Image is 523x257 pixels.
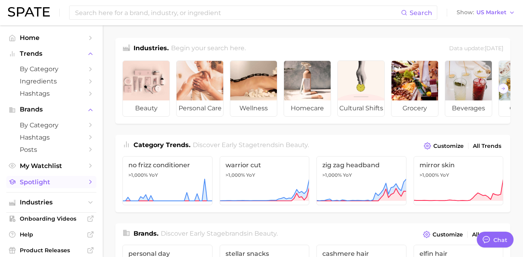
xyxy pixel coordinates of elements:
[128,172,148,178] span: >1,000%
[420,172,439,178] span: >1,000%
[171,43,246,54] h2: Begin your search here.
[20,34,83,42] span: Home
[6,131,96,144] a: Hashtags
[226,161,304,169] span: warrior cut
[20,162,83,170] span: My Watchlist
[410,9,432,17] span: Search
[476,10,506,15] span: US Market
[176,60,224,117] a: personal care
[337,60,385,117] a: cultural shifts
[449,43,503,54] div: Data update: [DATE]
[177,100,223,116] span: personal care
[455,8,517,18] button: ShowUS Market
[338,100,384,116] span: cultural shifts
[6,75,96,87] a: Ingredients
[246,172,255,178] span: YoY
[20,247,83,254] span: Product Releases
[6,104,96,115] button: Brands
[128,161,207,169] span: no frizz conditioner
[161,230,278,237] span: Discover Early Stage brands in .
[472,231,501,238] span: All Brands
[20,50,83,57] span: Trends
[284,100,331,116] span: homecare
[20,215,83,222] span: Onboarding Videos
[6,144,96,156] a: Posts
[74,6,401,19] input: Search here for a brand, industry, or ingredient
[226,172,245,178] span: >1,000%
[286,141,308,149] span: beauty
[230,60,277,117] a: wellness
[20,231,83,238] span: Help
[220,156,310,205] a: warrior cut>1,000% YoY
[322,161,401,169] span: zig zag headband
[20,106,83,113] span: Brands
[6,119,96,131] a: by Category
[322,172,342,178] span: >1,000%
[6,32,96,44] a: Home
[6,197,96,208] button: Industries
[20,199,83,206] span: Industries
[343,172,352,178] span: YoY
[422,140,466,151] button: Customize
[6,87,96,100] a: Hashtags
[6,244,96,256] a: Product Releases
[193,141,309,149] span: Discover Early Stage trends in .
[414,156,504,205] a: mirror skin>1,000% YoY
[471,141,503,151] a: All Trends
[6,160,96,172] a: My Watchlist
[316,156,406,205] a: zig zag headband>1,000% YoY
[445,100,492,116] span: beverages
[122,60,170,117] a: beauty
[254,230,277,237] span: beauty
[123,100,169,116] span: beauty
[8,7,50,17] img: SPATE
[6,176,96,188] a: Spotlight
[20,146,83,153] span: Posts
[20,77,83,85] span: Ingredients
[20,65,83,73] span: by Category
[6,213,96,225] a: Onboarding Videos
[440,172,449,178] span: YoY
[230,100,277,116] span: wellness
[6,229,96,240] a: Help
[20,121,83,129] span: by Category
[20,134,83,141] span: Hashtags
[473,143,501,149] span: All Trends
[6,63,96,75] a: by Category
[284,60,331,117] a: homecare
[149,172,158,178] span: YoY
[433,231,463,238] span: Customize
[391,100,438,116] span: grocery
[421,229,465,240] button: Customize
[470,229,503,240] a: All Brands
[20,178,83,186] span: Spotlight
[6,48,96,60] button: Trends
[391,60,438,117] a: grocery
[433,143,464,149] span: Customize
[498,83,508,94] button: Scroll Right
[134,141,190,149] span: Category Trends .
[420,161,498,169] span: mirror skin
[122,156,213,205] a: no frizz conditioner>1,000% YoY
[134,43,169,54] h1: Industries.
[445,60,492,117] a: beverages
[20,90,83,97] span: Hashtags
[134,230,158,237] span: Brands .
[457,10,474,15] span: Show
